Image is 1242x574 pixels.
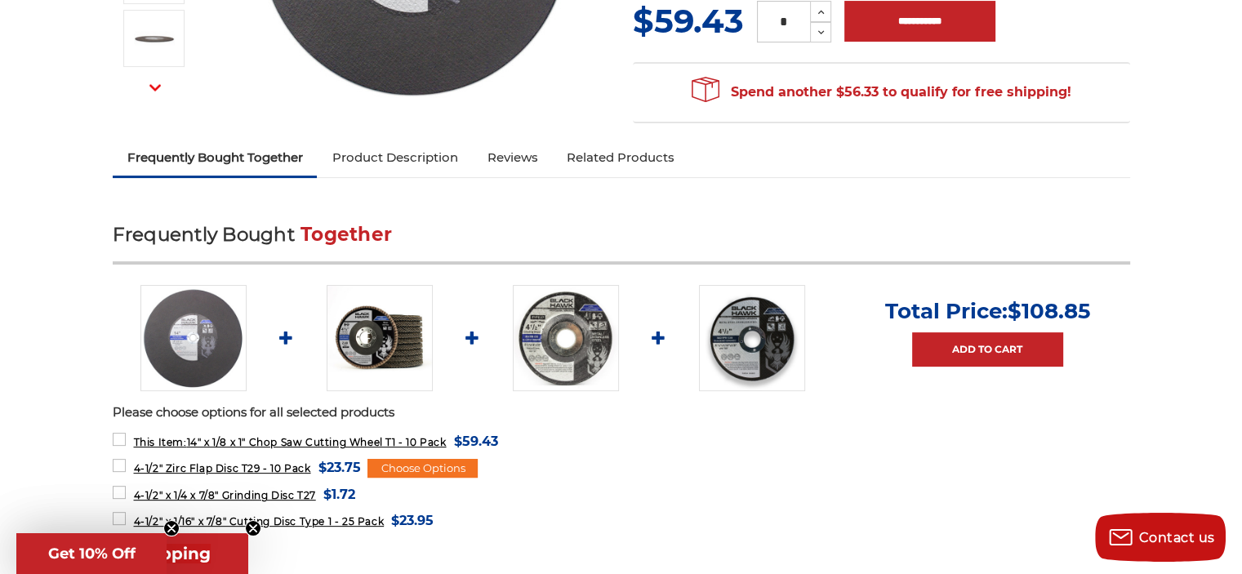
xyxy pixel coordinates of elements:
span: Get 10% Off [48,545,136,563]
span: Contact us [1139,530,1215,545]
img: 14 Inch Chop Saw Wheel [140,285,247,391]
span: $59.43 [633,1,744,41]
span: Frequently Bought [113,223,295,246]
a: Related Products [552,140,689,176]
a: Frequently Bought Together [113,140,318,176]
p: Please choose options for all selected products [113,403,1130,422]
strong: This Item: [133,436,186,448]
span: Spend another $56.33 to qualify for free shipping! [692,84,1071,100]
div: Choose Options [367,459,478,478]
span: 4-1/2" x 1/4 x 7/8" Grinding Disc T27 [133,489,315,501]
p: Total Price: [885,298,1090,324]
div: Get 10% OffClose teaser [16,533,167,574]
span: $23.95 [391,509,434,532]
button: Close teaser [245,520,261,536]
button: Next [136,69,175,105]
span: $23.75 [318,456,360,478]
div: Get Free ShippingClose teaser [16,533,248,574]
span: 4-1/2" x 1/16" x 7/8" Cutting Disc Type 1 - 25 Pack [133,515,384,527]
span: 4-1/2" Zirc Flap Disc T29 - 10 Pack [133,462,310,474]
a: Add to Cart [912,332,1063,367]
button: Close teaser [163,520,180,536]
span: 14" x 1/8 x 1" Chop Saw Cutting Wheel T1 - 10 Pack [133,436,446,448]
span: Together [300,223,392,246]
span: $59.43 [453,430,497,452]
a: Product Description [317,140,472,176]
a: Reviews [472,140,552,176]
button: Contact us [1095,513,1226,562]
img: chop saw cutting disc [134,18,175,59]
span: $1.72 [323,483,355,505]
span: $108.85 [1008,298,1090,324]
